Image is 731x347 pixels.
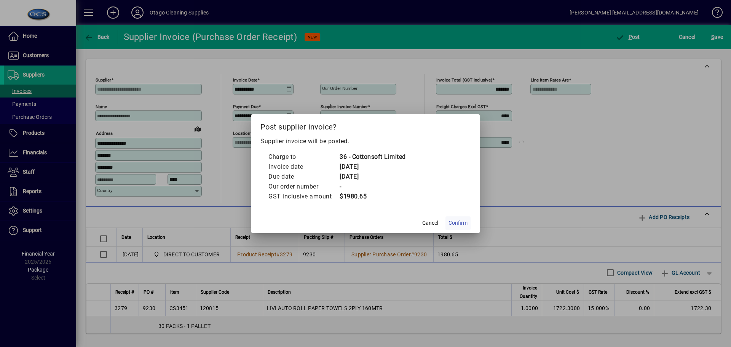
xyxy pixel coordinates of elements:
td: 36 - Cottonsoft Limited [339,152,406,162]
span: Confirm [448,219,468,227]
td: - [339,182,406,192]
span: Cancel [422,219,438,227]
td: [DATE] [339,172,406,182]
td: Our order number [268,182,339,192]
p: Supplier invoice will be posted. [260,137,471,146]
td: GST inclusive amount [268,192,339,201]
button: Confirm [445,216,471,230]
button: Cancel [418,216,442,230]
td: [DATE] [339,162,406,172]
h2: Post supplier invoice? [251,114,480,136]
td: $1980.65 [339,192,406,201]
td: Charge to [268,152,339,162]
td: Invoice date [268,162,339,172]
td: Due date [268,172,339,182]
